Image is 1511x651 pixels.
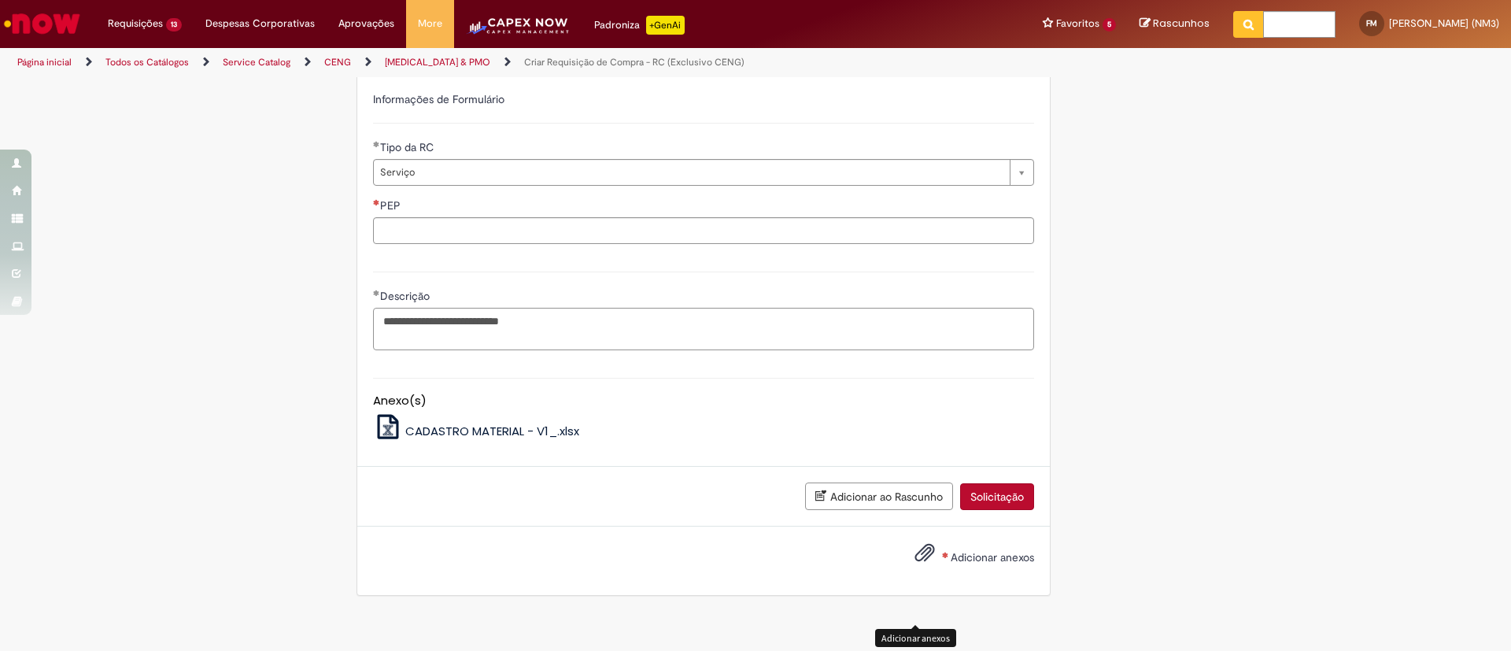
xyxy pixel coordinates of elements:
[466,16,571,47] img: CapexLogo5.png
[380,198,404,213] span: PEP
[594,16,685,35] div: Padroniza
[1389,17,1499,30] span: [PERSON_NAME] (NM3)
[105,56,189,68] a: Todos os Catálogos
[373,290,380,296] span: Obrigatório Preenchido
[373,217,1034,244] input: PEP
[405,423,579,439] span: CADASTRO MATERIAL - V1_.xlsx
[1233,11,1264,38] button: Pesquisar
[373,308,1034,350] textarea: Descrição
[805,483,953,510] button: Adicionar ao Rascunho
[951,551,1034,565] span: Adicionar anexos
[373,92,504,106] label: Informações de Formulário
[108,16,163,31] span: Requisições
[205,16,315,31] span: Despesas Corporativas
[1056,16,1099,31] span: Favoritos
[524,56,744,68] a: Criar Requisição de Compra - RC (Exclusivo CENG)
[373,199,380,205] span: Necessários
[373,141,380,147] span: Obrigatório Preenchido
[373,394,1034,408] h5: Anexo(s)
[380,160,1002,185] span: Serviço
[646,16,685,35] p: +GenAi
[418,16,442,31] span: More
[338,16,394,31] span: Aprovações
[166,18,182,31] span: 13
[1140,17,1210,31] a: Rascunhos
[380,140,437,154] span: Tipo da RC
[373,423,580,439] a: CADASTRO MATERIAL - V1_.xlsx
[960,483,1034,510] button: Solicitação
[875,629,956,647] div: Adicionar anexos
[17,56,72,68] a: Página inicial
[385,56,490,68] a: [MEDICAL_DATA] & PMO
[2,8,83,39] img: ServiceNow
[1153,16,1210,31] span: Rascunhos
[911,538,939,575] button: Adicionar anexos
[1103,18,1116,31] span: 5
[1366,18,1377,28] span: FM
[324,56,351,68] a: CENG
[380,289,433,303] span: Descrição
[12,48,996,77] ul: Trilhas de página
[223,56,290,68] a: Service Catalog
